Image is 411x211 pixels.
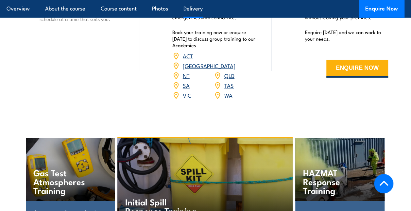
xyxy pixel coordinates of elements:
[183,71,190,79] a: NT
[224,71,234,79] a: QLD
[183,52,193,60] a: ACT
[326,60,388,78] button: ENQUIRE NOW
[305,29,388,42] p: Enquire [DATE] and we can work to your needs.
[183,62,235,69] a: [GEOGRAPHIC_DATA]
[172,29,256,48] p: Book your training now or enquire [DATE] to discuss group training to our Academies
[33,168,101,195] h4: Gas Test Atmospheres Training
[183,91,191,99] a: VIC
[224,81,234,89] a: TAS
[303,168,371,195] h4: HAZMAT Response Training
[224,91,232,99] a: WA
[183,81,190,89] a: SA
